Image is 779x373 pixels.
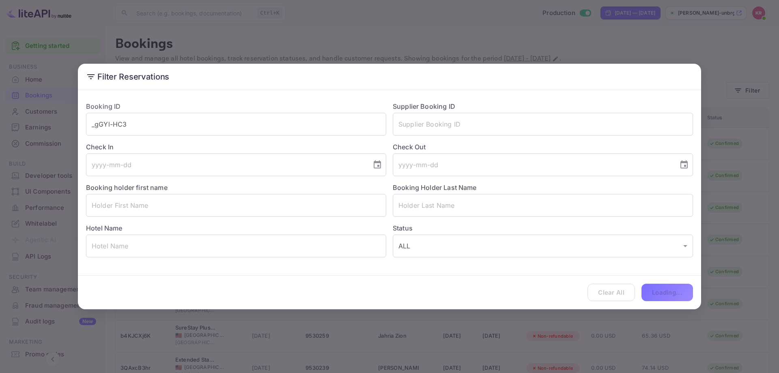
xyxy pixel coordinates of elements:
label: Check Out [393,142,693,152]
label: Booking ID [86,102,121,110]
button: Choose date [369,157,385,173]
input: Holder Last Name [393,194,693,217]
input: yyyy-mm-dd [393,153,673,176]
label: Status [393,223,693,233]
input: Supplier Booking ID [393,113,693,136]
label: Supplier Booking ID [393,102,455,110]
input: Hotel Name [86,235,386,257]
label: Booking holder first name [86,183,168,192]
input: yyyy-mm-dd [86,153,366,176]
input: Holder First Name [86,194,386,217]
div: ALL [393,235,693,257]
label: Check In [86,142,386,152]
label: Booking Holder Last Name [393,183,477,192]
h2: Filter Reservations [78,64,701,90]
input: Booking ID [86,113,386,136]
label: Hotel Name [86,224,123,232]
button: Choose date [676,157,692,173]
